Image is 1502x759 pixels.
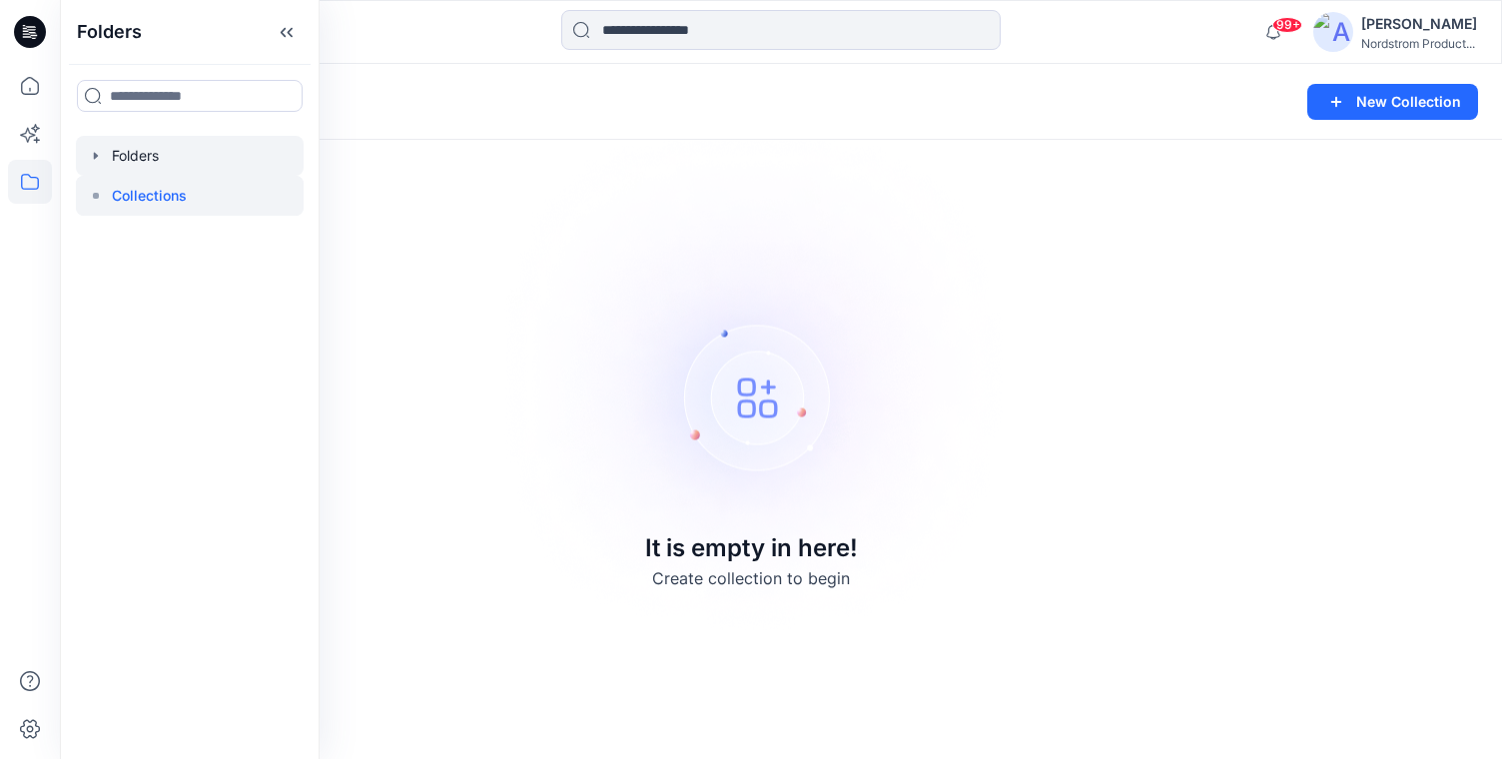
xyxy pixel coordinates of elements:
p: Create collection to begin [652,565,850,589]
button: New Collection [1307,84,1478,120]
p: Collections [112,184,187,208]
img: avatar [1313,12,1353,52]
p: It is empty in here! [645,529,858,565]
div: Nordstrom Product... [1361,36,1477,51]
img: Empty collections page [472,101,1030,659]
div: [PERSON_NAME] [1361,12,1477,36]
span: 99+ [1272,17,1302,33]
